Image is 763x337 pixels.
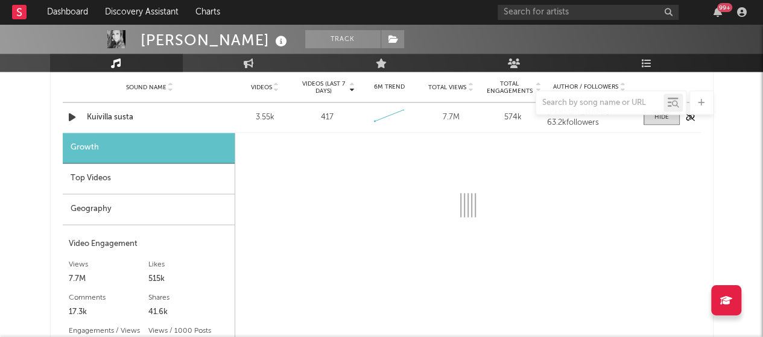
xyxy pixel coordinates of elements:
button: Track [305,30,381,48]
div: 574k [485,112,541,124]
div: [PERSON_NAME] [141,30,290,50]
div: 41.6k [148,304,229,319]
div: 99 + [717,3,732,12]
a: Kuivilla susta [87,112,213,124]
span: Total Engagements [485,80,534,95]
div: 3.55k [237,112,293,124]
button: 99+ [714,7,722,17]
div: Views [69,257,149,271]
div: 6M Trend [361,83,417,92]
input: Search for artists [498,5,679,20]
input: Search by song name or URL [536,98,663,108]
div: 63.2k followers [547,119,631,127]
div: Shares [148,290,229,304]
div: 515k [148,271,229,286]
span: Videos [251,84,272,91]
span: Author / Followers [553,83,618,91]
div: Geography [63,194,235,225]
div: 7.7M [423,112,479,124]
strong: [PERSON_NAME] [547,108,609,116]
div: Top Videos [63,163,235,194]
div: Likes [148,257,229,271]
div: Video Engagement [69,237,229,251]
div: 17.3k [69,304,149,319]
div: 7.7M [69,271,149,286]
span: Sound Name [126,84,166,91]
div: 417 [320,112,333,124]
span: Videos (last 7 days) [299,80,347,95]
span: Total Views [428,84,466,91]
div: Growth [63,133,235,163]
div: Comments [69,290,149,304]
